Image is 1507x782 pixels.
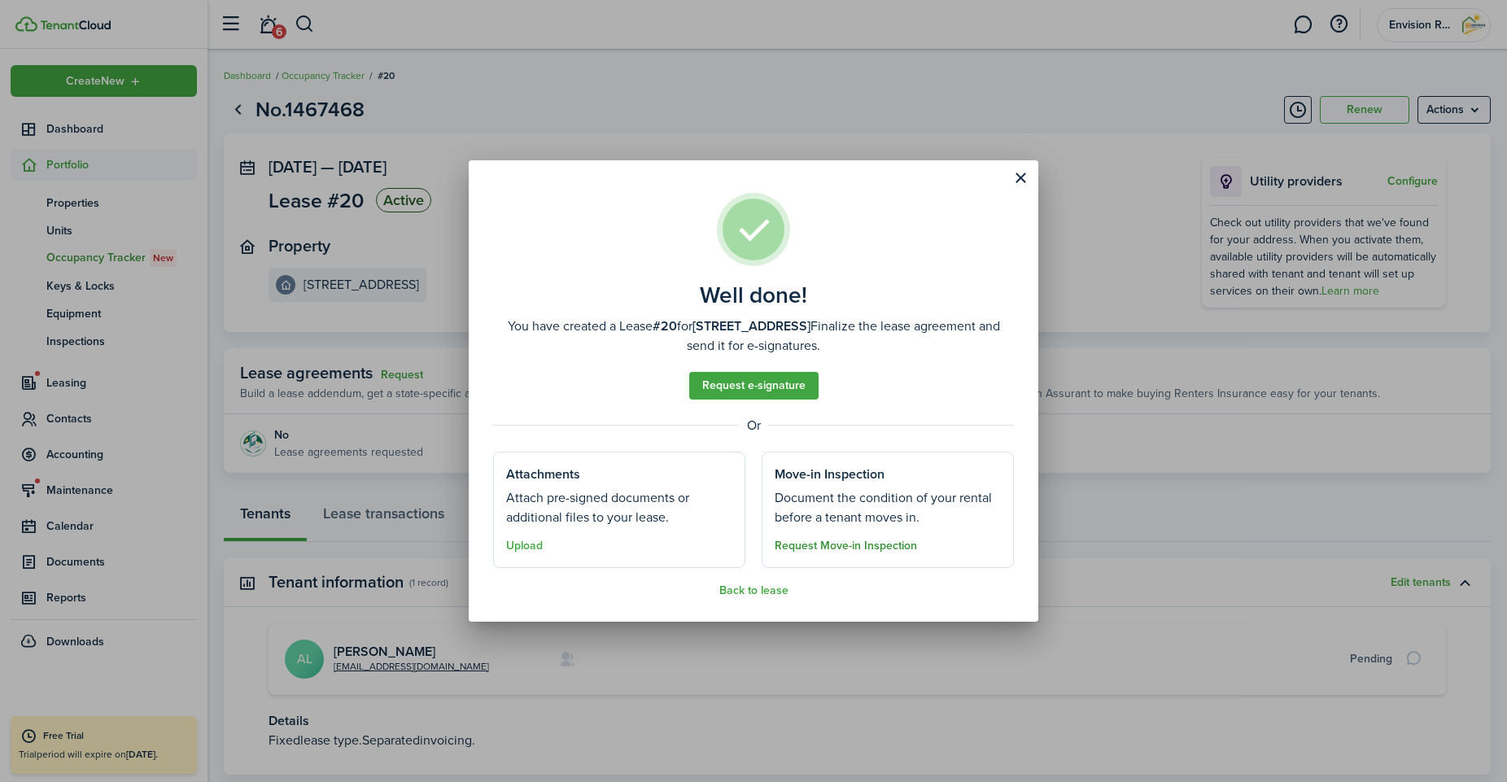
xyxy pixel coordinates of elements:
b: [STREET_ADDRESS] [692,317,810,335]
button: Close modal [1007,164,1034,192]
a: Request e-signature [689,372,819,400]
well-done-title: Well done! [700,282,807,308]
well-done-section-title: Move-in Inspection [775,465,885,484]
button: Back to lease [719,584,788,597]
button: Request Move-in Inspection [775,540,917,553]
well-done-separator: Or [493,416,1014,435]
well-done-section-title: Attachments [506,465,580,484]
well-done-section-description: Attach pre-signed documents or additional files to your lease. [506,488,732,527]
well-done-section-description: Document the condition of your rental before a tenant moves in. [775,488,1001,527]
button: Upload [506,540,543,553]
b: #20 [653,317,677,335]
well-done-description: You have created a Lease for Finalize the lease agreement and send it for e-signatures. [493,317,1014,356]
